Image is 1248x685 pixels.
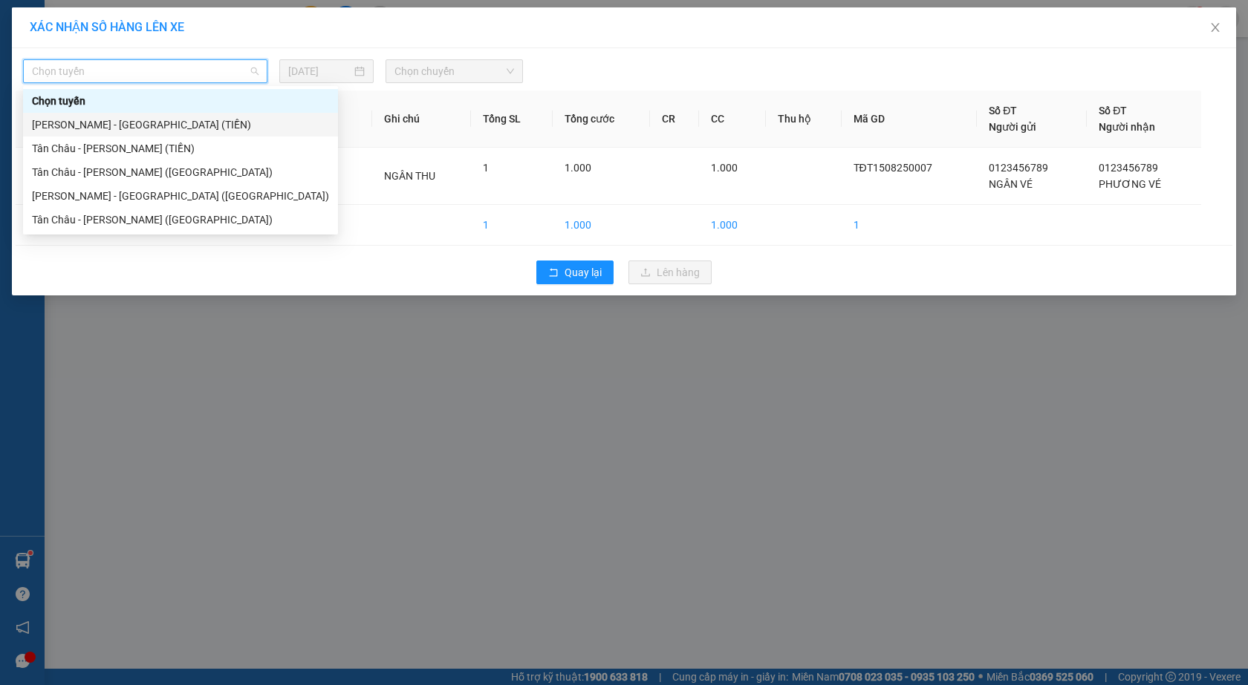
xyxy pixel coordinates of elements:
[711,162,738,174] span: 1.000
[553,205,650,246] td: 1.000
[32,212,329,228] div: Tân Châu - [PERSON_NAME] ([GEOGRAPHIC_DATA])
[842,205,978,246] td: 1
[1099,162,1158,174] span: 0123456789
[1195,7,1236,49] button: Close
[23,160,338,184] div: Tân Châu - Hồ Chí Minh (Giường)
[842,91,978,148] th: Mã GD
[32,164,329,180] div: Tân Châu - [PERSON_NAME] ([GEOGRAPHIC_DATA])
[32,140,329,157] div: Tân Châu - [PERSON_NAME] (TIỀN)
[553,91,650,148] th: Tổng cước
[23,208,338,232] div: Tân Châu - Hồ Chí Minh (Giường)
[23,113,338,137] div: Hồ Chí Minh - Tân Châu (TIỀN)
[471,91,553,148] th: Tổng SL
[989,121,1036,133] span: Người gửi
[699,205,766,246] td: 1.000
[565,264,602,281] span: Quay lại
[483,162,489,174] span: 1
[565,162,591,174] span: 1.000
[372,91,472,148] th: Ghi chú
[32,117,329,133] div: [PERSON_NAME] - [GEOGRAPHIC_DATA] (TIỀN)
[16,148,73,205] td: 1
[288,63,352,79] input: 15/08/2025
[394,60,514,82] span: Chọn chuyến
[1099,105,1127,117] span: Số ĐT
[699,91,766,148] th: CC
[30,20,184,34] span: XÁC NHẬN SỐ HÀNG LÊN XE
[548,267,559,279] span: rollback
[23,137,338,160] div: Tân Châu - Hồ Chí Minh (TIỀN)
[1099,121,1155,133] span: Người nhận
[471,205,553,246] td: 1
[32,188,329,204] div: [PERSON_NAME] - [GEOGRAPHIC_DATA] ([GEOGRAPHIC_DATA])
[989,162,1048,174] span: 0123456789
[1209,22,1221,33] span: close
[23,184,338,208] div: Hồ Chí Minh - Tân Châu (Giường)
[384,170,435,182] span: NGÂN THU
[766,91,842,148] th: Thu hộ
[16,91,73,148] th: STT
[989,178,1033,190] span: NGÂN VÉ
[32,60,259,82] span: Chọn tuyến
[989,105,1017,117] span: Số ĐT
[23,89,338,113] div: Chọn tuyến
[854,162,932,174] span: TĐT1508250007
[650,91,699,148] th: CR
[32,93,329,109] div: Chọn tuyến
[628,260,712,284] button: uploadLên hàng
[536,260,614,284] button: rollbackQuay lại
[1099,178,1161,190] span: PHƯƠNG VÉ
